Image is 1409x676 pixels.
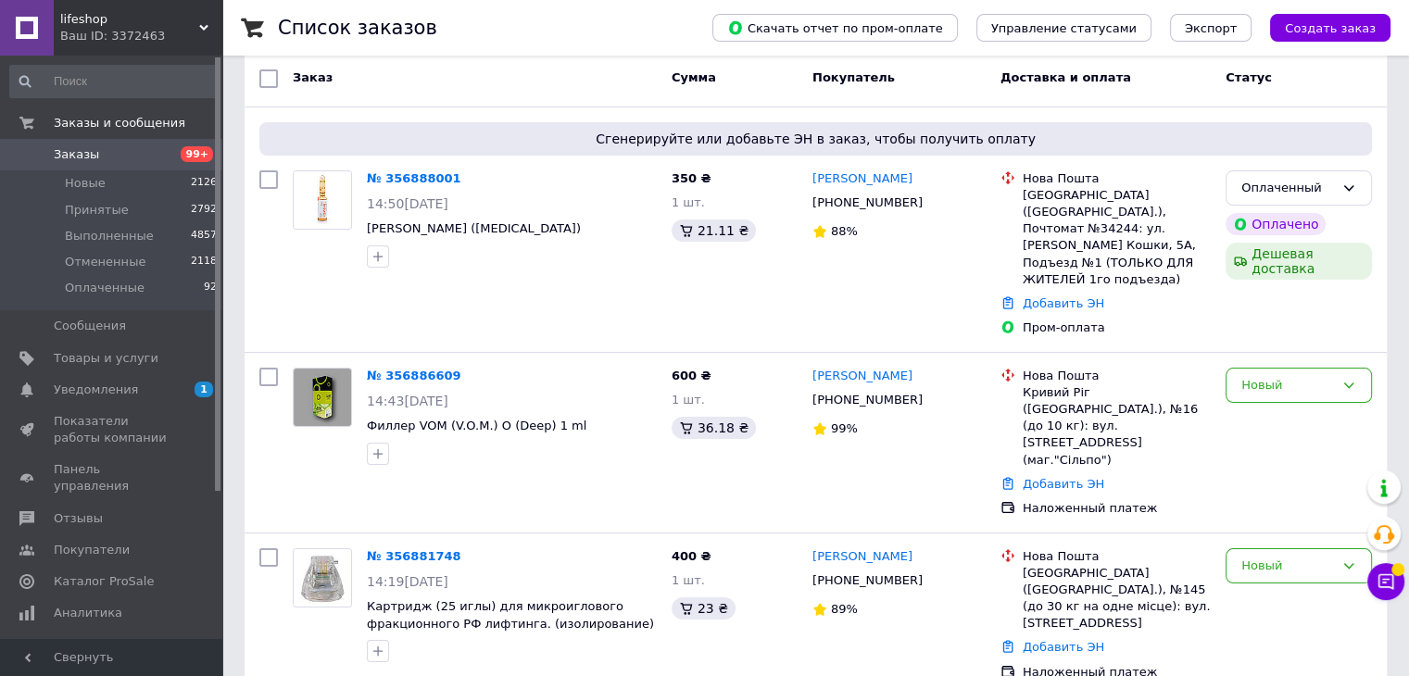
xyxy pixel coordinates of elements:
[1241,376,1334,395] div: Новый
[293,548,352,607] a: Фото товару
[672,171,711,185] span: 350 ₴
[672,393,705,407] span: 1 шт.
[65,175,106,192] span: Новые
[65,254,145,270] span: Отмененные
[831,421,858,435] span: 99%
[1226,70,1272,84] span: Статус
[191,228,217,244] span: 4857
[1023,296,1104,310] a: Добавить ЭН
[294,549,351,607] img: Фото товару
[191,202,217,219] span: 2792
[1023,500,1211,517] div: Наложенный платеж
[831,602,858,616] span: 89%
[278,17,437,39] h1: Список заказов
[672,195,705,209] span: 1 шт.
[367,419,586,432] a: Филлер VOM (V.O.M.) O (Deep) 1 ml
[65,202,129,219] span: Принятые
[1241,179,1334,198] div: Оплаченный
[65,280,145,296] span: Оплаченные
[672,573,705,587] span: 1 шт.
[367,599,654,631] a: Картридж (25 иглы) для микроиглового фракционного РФ лифтинга. (изолирование)
[672,417,756,439] div: 36.18 ₴
[54,636,171,670] span: Инструменты вебмастера и SEO
[1023,565,1211,632] div: [GEOGRAPHIC_DATA] ([GEOGRAPHIC_DATA].), №145 (до 30 кг на одне місце): вул. [STREET_ADDRESS]
[9,65,219,98] input: Поиск
[1226,213,1326,235] div: Оплачено
[812,393,923,407] span: [PHONE_NUMBER]
[367,171,461,185] a: № 356888001
[267,130,1365,148] span: Сгенерируйте или добавьте ЭН в заказ, чтобы получить оплату
[672,219,756,242] div: 21.11 ₴
[1023,170,1211,187] div: Нова Пошта
[672,369,711,382] span: 600 ₴
[293,70,333,84] span: Заказ
[1367,563,1404,600] button: Чат с покупателем
[672,70,716,84] span: Сумма
[60,11,199,28] span: lifeshop
[1226,243,1372,280] div: Дешевая доставка
[195,382,213,397] span: 1
[54,350,158,367] span: Товары и услуги
[812,573,923,587] span: [PHONE_NUMBER]
[1241,557,1334,576] div: Новый
[367,394,448,408] span: 14:43[DATE]
[1000,70,1131,84] span: Доставка и оплата
[367,196,448,211] span: 14:50[DATE]
[1023,548,1211,565] div: Нова Пошта
[293,368,352,427] a: Фото товару
[1023,384,1211,469] div: Кривий Ріг ([GEOGRAPHIC_DATA].), №16 (до 10 кг): вул. [STREET_ADDRESS] (маг."Сільпо")
[181,146,213,162] span: 99+
[293,170,352,230] a: Фото товару
[976,14,1151,42] button: Управление статусами
[672,549,711,563] span: 400 ₴
[1270,14,1390,42] button: Создать заказ
[367,574,448,589] span: 14:19[DATE]
[191,175,217,192] span: 2126
[991,21,1137,35] span: Управление статусами
[1023,477,1104,491] a: Добавить ЭН
[1023,187,1211,288] div: [GEOGRAPHIC_DATA] ([GEOGRAPHIC_DATA].), Почтомат №34244: ул. [PERSON_NAME] Кошки, 5А, Подъезд №1 ...
[672,597,736,620] div: 23 ₴
[191,254,217,270] span: 2118
[54,510,103,527] span: Отзывы
[812,368,912,385] a: [PERSON_NAME]
[294,369,351,426] img: Фото товару
[367,369,461,382] a: № 356886609
[1023,319,1211,336] div: Пром-оплата
[812,170,912,188] a: [PERSON_NAME]
[367,549,461,563] a: № 356881748
[54,318,126,334] span: Сообщения
[60,28,222,44] div: Ваш ID: 3372463
[367,221,581,235] a: [PERSON_NAME] ([MEDICAL_DATA])
[1252,20,1390,34] a: Создать заказ
[294,171,351,229] img: Фото товару
[54,146,99,163] span: Заказы
[204,280,217,296] span: 92
[54,382,138,398] span: Уведомления
[54,573,154,590] span: Каталог ProSale
[54,413,171,446] span: Показатели работы компании
[1185,21,1237,35] span: Экспорт
[54,605,122,621] span: Аналитика
[1285,21,1376,35] span: Создать заказ
[65,228,154,244] span: Выполненные
[1023,640,1104,654] a: Добавить ЭН
[812,70,895,84] span: Покупатель
[712,14,958,42] button: Скачать отчет по пром-оплате
[812,195,923,209] span: [PHONE_NUMBER]
[1023,368,1211,384] div: Нова Пошта
[54,115,185,131] span: Заказы и сообщения
[812,548,912,566] a: [PERSON_NAME]
[54,542,130,558] span: Покупатели
[1170,14,1252,42] button: Экспорт
[54,461,171,494] span: Панель управления
[727,19,943,36] span: Скачать отчет по пром-оплате
[831,224,858,238] span: 88%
